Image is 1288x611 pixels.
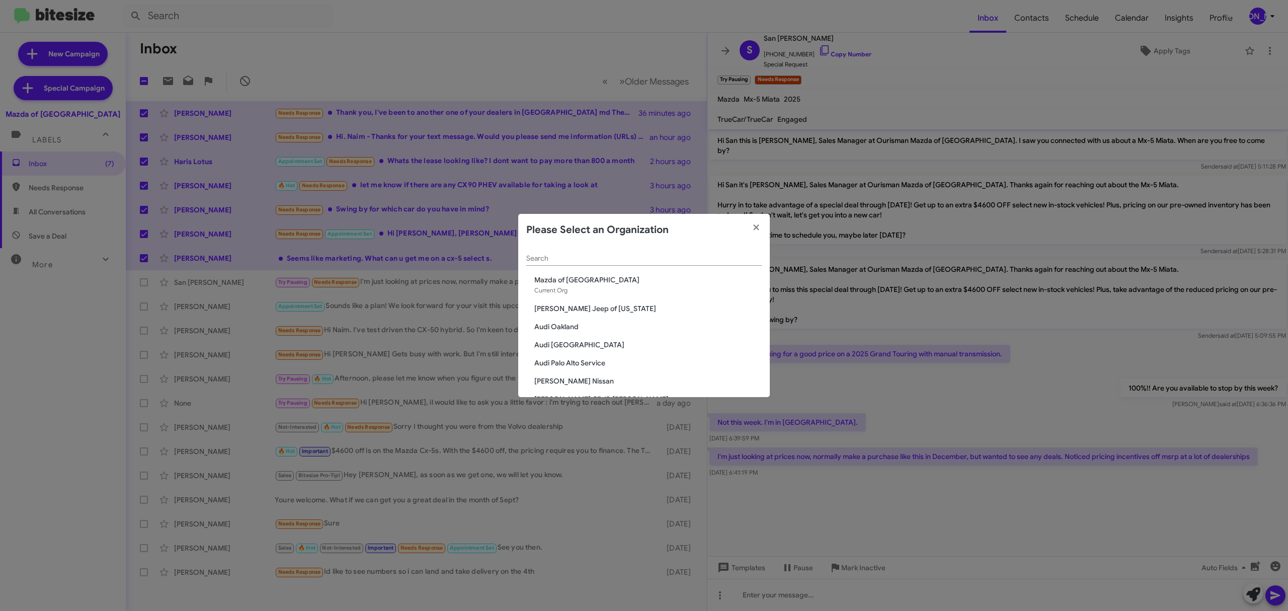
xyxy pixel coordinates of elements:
[534,322,762,332] span: Audi Oakland
[526,222,669,238] h2: Please Select an Organization
[534,358,762,368] span: Audi Palo Alto Service
[534,394,762,404] span: [PERSON_NAME] CDJR [PERSON_NAME]
[534,376,762,386] span: [PERSON_NAME] Nissan
[534,286,568,294] span: Current Org
[534,340,762,350] span: Audi [GEOGRAPHIC_DATA]
[534,275,762,285] span: Mazda of [GEOGRAPHIC_DATA]
[534,303,762,314] span: [PERSON_NAME] Jeep of [US_STATE]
